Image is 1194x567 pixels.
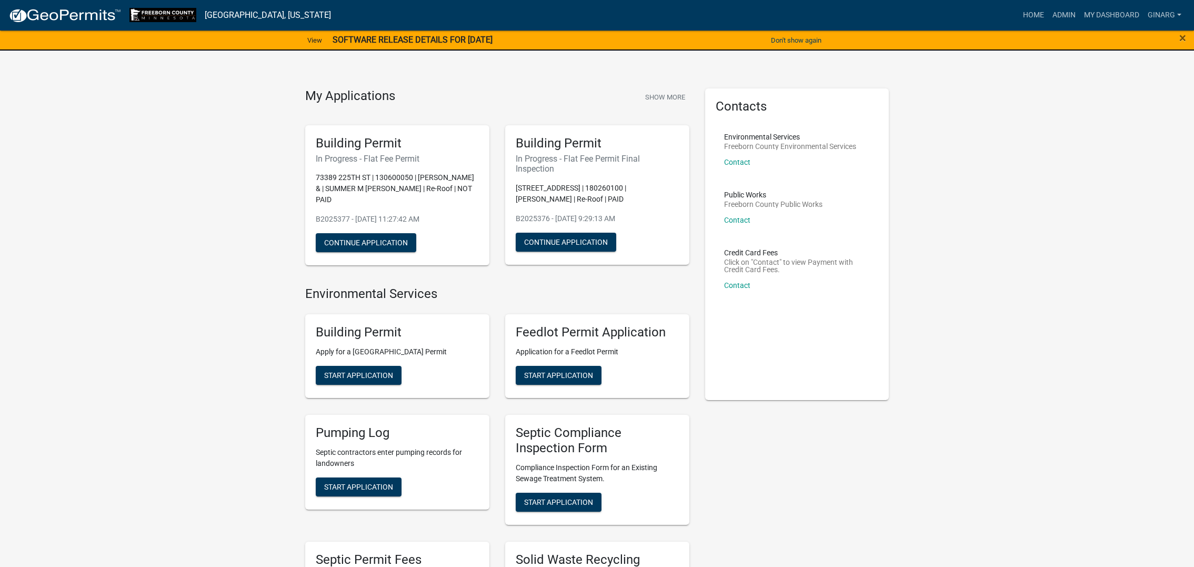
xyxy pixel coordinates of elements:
[516,233,616,252] button: Continue Application
[305,88,395,104] h4: My Applications
[1179,31,1186,45] span: ×
[303,32,326,49] a: View
[316,214,479,225] p: B2025377 - [DATE] 11:27:42 AM
[724,158,750,166] a: Contact
[516,462,679,484] p: Compliance Inspection Form for an Existing Sewage Treatment System.
[316,478,402,496] button: Start Application
[724,133,856,141] p: Environmental Services
[724,258,870,273] p: Click on "Contact" to view Payment with Credit Card Fees.
[1080,5,1143,25] a: My Dashboard
[316,366,402,385] button: Start Application
[324,371,393,380] span: Start Application
[724,191,822,198] p: Public Works
[1019,5,1048,25] a: Home
[205,6,331,24] a: [GEOGRAPHIC_DATA], [US_STATE]
[516,136,679,151] h5: Building Permit
[316,325,479,340] h5: Building Permit
[305,286,689,302] h4: Environmental Services
[316,136,479,151] h5: Building Permit
[516,183,679,205] p: [STREET_ADDRESS] | 180260100 | [PERSON_NAME] | Re-Roof | PAID
[516,366,601,385] button: Start Application
[316,425,479,441] h5: Pumping Log
[724,249,870,256] p: Credit Card Fees
[516,346,679,357] p: Application for a Feedlot Permit
[1048,5,1080,25] a: Admin
[716,99,879,114] h5: Contacts
[724,201,822,208] p: Freeborn County Public Works
[316,154,479,164] h6: In Progress - Flat Fee Permit
[767,32,826,49] button: Don't show again
[316,233,416,252] button: Continue Application
[324,482,393,491] span: Start Application
[516,325,679,340] h5: Feedlot Permit Application
[524,371,593,380] span: Start Application
[316,346,479,357] p: Apply for a [GEOGRAPHIC_DATA] Permit
[724,216,750,224] a: Contact
[1179,32,1186,44] button: Close
[516,213,679,224] p: B2025376 - [DATE] 9:29:13 AM
[516,154,679,174] h6: In Progress - Flat Fee Permit Final Inspection
[333,35,493,45] strong: SOFTWARE RELEASE DETAILS FOR [DATE]
[641,88,689,106] button: Show More
[516,493,601,512] button: Start Application
[316,172,479,205] p: 73389 225TH ST | 130600050 | [PERSON_NAME] & | SUMMER M [PERSON_NAME] | Re-Roof | NOT PAID
[129,8,196,22] img: Freeborn County, Minnesota
[724,281,750,290] a: Contact
[316,447,479,469] p: Septic contractors enter pumping records for landowners
[1143,5,1186,25] a: ginarg
[516,425,679,456] h5: Septic Compliance Inspection Form
[524,498,593,506] span: Start Application
[724,143,856,150] p: Freeborn County Environmental Services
